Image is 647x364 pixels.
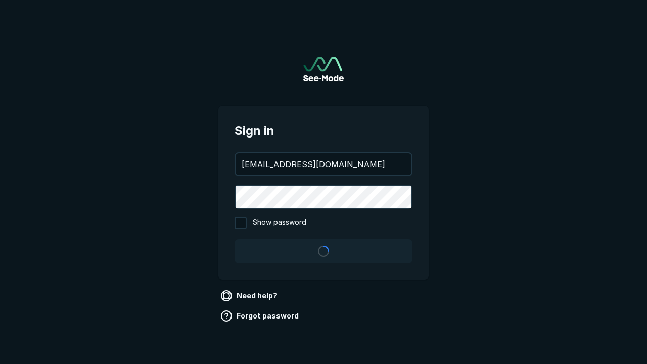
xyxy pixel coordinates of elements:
img: See-Mode Logo [303,57,344,81]
a: Forgot password [218,308,303,324]
a: Need help? [218,288,282,304]
input: your@email.com [236,153,411,175]
span: Show password [253,217,306,229]
a: Go to sign in [303,57,344,81]
span: Sign in [235,122,412,140]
